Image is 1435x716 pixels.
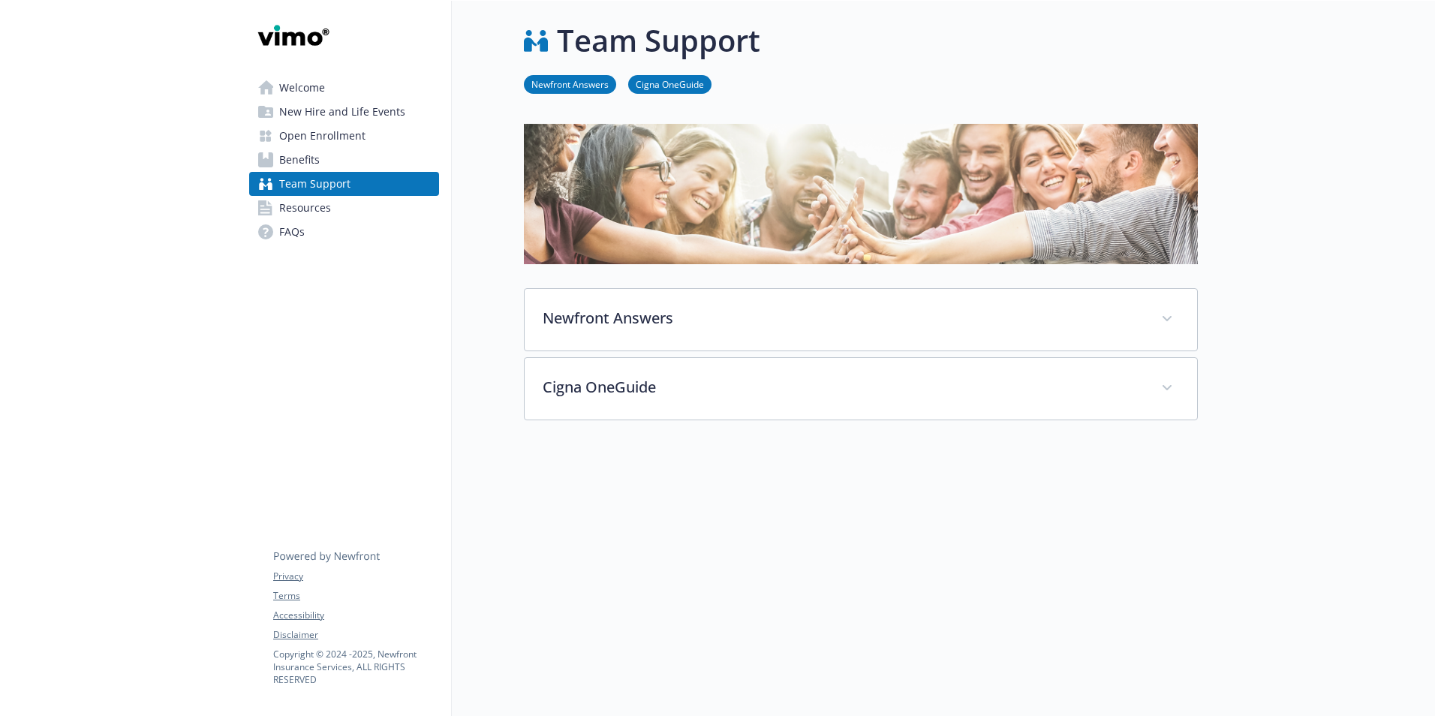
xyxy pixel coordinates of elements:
[279,76,325,100] span: Welcome
[249,148,439,172] a: Benefits
[249,76,439,100] a: Welcome
[249,220,439,244] a: FAQs
[524,124,1198,264] img: team support page banner
[279,148,320,172] span: Benefits
[279,172,350,196] span: Team Support
[525,358,1197,420] div: Cigna OneGuide
[279,220,305,244] span: FAQs
[273,628,438,642] a: Disclaimer
[279,100,405,124] span: New Hire and Life Events
[279,196,331,220] span: Resources
[273,589,438,603] a: Terms
[525,289,1197,350] div: Newfront Answers
[524,77,616,91] a: Newfront Answers
[557,18,760,63] h1: Team Support
[543,307,1143,329] p: Newfront Answers
[249,196,439,220] a: Resources
[273,648,438,686] p: Copyright © 2024 - 2025 , Newfront Insurance Services, ALL RIGHTS RESERVED
[273,570,438,583] a: Privacy
[249,100,439,124] a: New Hire and Life Events
[279,124,366,148] span: Open Enrollment
[628,77,711,91] a: Cigna OneGuide
[249,124,439,148] a: Open Enrollment
[249,172,439,196] a: Team Support
[273,609,438,622] a: Accessibility
[543,376,1143,399] p: Cigna OneGuide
